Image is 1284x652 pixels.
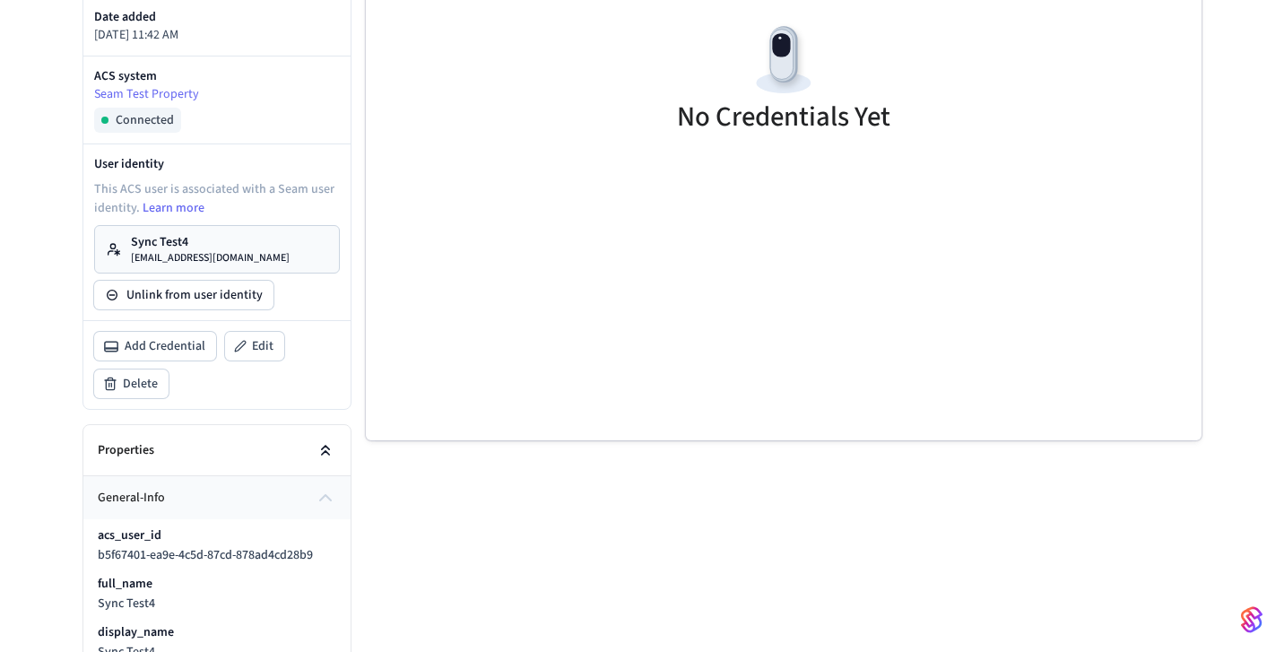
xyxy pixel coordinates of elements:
a: Sync Test4[EMAIL_ADDRESS][DOMAIN_NAME] [94,225,340,274]
span: Add Credential [125,337,205,355]
a: Seam Test Property [94,85,340,104]
p: User identity [94,155,340,173]
button: Add Credential [94,332,216,361]
span: b5f67401-ea9e-4c5d-87cd-878ad4cd28b9 [98,546,313,564]
p: Sync Test4 [131,233,290,251]
p: [DATE] 11:42 AM [94,26,340,45]
button: Delete [94,369,169,398]
h2: Properties [98,441,154,459]
img: SeamLogoGradient.69752ec5.svg [1241,605,1262,634]
p: This ACS user is associated with a Seam user identity. [94,180,340,218]
p: ACS system [94,67,340,85]
p: display_name [98,623,174,641]
p: full_name [98,575,152,593]
button: general-info [83,476,351,519]
a: Learn more [143,199,204,217]
p: [EMAIL_ADDRESS][DOMAIN_NAME] [131,251,290,265]
span: Sync Test4 [98,595,155,613]
span: general-info [98,489,165,508]
p: acs_user_id [98,526,161,544]
span: Connected [116,111,174,129]
img: Devices Empty State [743,20,824,100]
h5: No Credentials Yet [677,99,890,135]
span: Edit [252,337,273,355]
p: Date added [94,8,340,26]
span: Delete [123,375,158,393]
button: Edit [225,332,284,361]
button: Unlink from user identity [94,281,273,309]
